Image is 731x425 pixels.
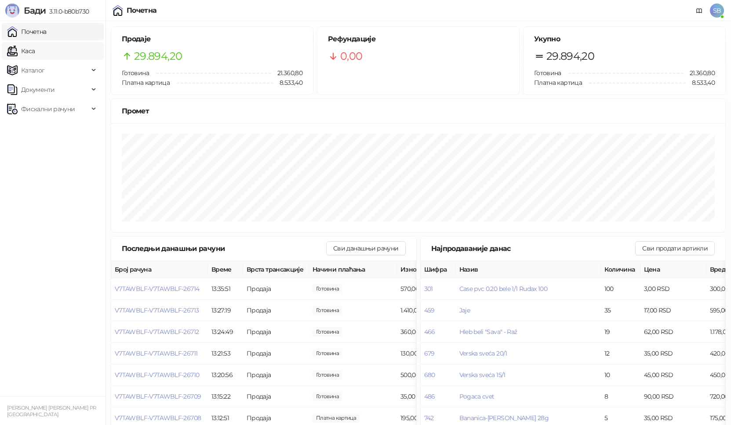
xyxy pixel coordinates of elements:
td: 100 [601,278,640,300]
button: Case pvc 0.20 bele 1/1 Rudax 100 [459,285,548,293]
button: Jaje [459,306,470,314]
small: [PERSON_NAME] [PERSON_NAME] PR [GEOGRAPHIC_DATA] [7,405,96,418]
button: V7TAWBLF-V7TAWBLF-26709 [115,392,201,400]
td: Продаја [243,321,309,343]
td: 90,00 RSD [640,386,706,407]
button: 486 [424,392,435,400]
th: Начини плаћања [309,261,397,278]
td: 12 [601,343,640,364]
span: 35,00 [313,392,342,401]
td: 13:20:56 [208,364,243,386]
td: 130,00 RSD [397,343,463,364]
span: 21.360,80 [271,68,302,78]
a: Каса [7,42,35,60]
span: V7TAWBLF-V7TAWBLF-26710 [115,371,199,379]
a: Документација [692,4,706,18]
td: 17,00 RSD [640,300,706,321]
div: Промет [122,105,715,116]
td: Продаја [243,343,309,364]
span: Каталог [21,62,45,79]
div: Последњи данашњи рачуни [122,243,326,254]
a: Почетна [7,23,47,40]
th: Износ [397,261,463,278]
h5: Рефундације [328,34,509,44]
button: Pogaca cvet [459,392,495,400]
span: 360,00 [313,327,342,337]
button: 742 [424,414,434,422]
button: Verska sveća 20/1 [459,349,507,357]
span: 8.533,40 [686,78,715,87]
div: Најпродаваније данас [431,243,636,254]
span: SB [710,4,724,18]
button: V7TAWBLF-V7TAWBLF-26711 [115,349,197,357]
span: 1.410,00 [313,305,342,315]
button: Сви данашњи рачуни [326,241,405,255]
button: V7TAWBLF-V7TAWBLF-26712 [115,328,199,336]
span: Фискални рачуни [21,100,75,118]
td: 13:21:53 [208,343,243,364]
span: 0,00 [340,48,362,65]
td: 13:27:19 [208,300,243,321]
th: Шифра [421,261,456,278]
td: 13:15:22 [208,386,243,407]
span: Бади [24,5,46,16]
h5: Укупно [534,34,715,44]
td: 500,00 RSD [397,364,463,386]
td: 3,00 RSD [640,278,706,300]
span: 570,00 [313,284,342,294]
button: 301 [424,285,433,293]
th: Врста трансакције [243,261,309,278]
span: 3.11.0-b80b730 [46,7,89,15]
td: Продаја [243,386,309,407]
td: Продаја [243,278,309,300]
th: Назив [456,261,601,278]
button: Bananica-[PERSON_NAME] 28g [459,414,549,422]
span: 21.360,80 [684,68,715,78]
span: Готовина [534,69,561,77]
button: 679 [424,349,435,357]
td: 570,00 RSD [397,278,463,300]
th: Време [208,261,243,278]
button: V7TAWBLF-V7TAWBLF-26713 [115,306,199,314]
button: V7TAWBLF-V7TAWBLF-26708 [115,414,201,422]
h5: Продаје [122,34,302,44]
button: Verska sveća 15/1 [459,371,506,379]
td: 1.410,00 RSD [397,300,463,321]
button: 459 [424,306,435,314]
span: 29.894,20 [546,48,594,65]
th: Број рачуна [111,261,208,278]
th: Количина [601,261,640,278]
button: 680 [424,371,435,379]
td: 35,00 RSD [397,386,463,407]
span: Платна картица [122,79,170,87]
div: Почетна [127,7,157,14]
span: 195,00 [313,413,360,423]
span: V7TAWBLF-V7TAWBLF-26714 [115,285,199,293]
button: Hleb beli "Sava" - Raž [459,328,517,336]
td: 62,00 RSD [640,321,706,343]
td: 8 [601,386,640,407]
span: Платна картица [534,79,582,87]
span: 130,00 [313,349,342,358]
th: Цена [640,261,706,278]
td: 19 [601,321,640,343]
td: 13:35:51 [208,278,243,300]
button: 466 [424,328,435,336]
td: 10 [601,364,640,386]
td: 35 [601,300,640,321]
span: Документи [21,81,55,98]
span: Готовина [122,69,149,77]
td: 13:24:49 [208,321,243,343]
